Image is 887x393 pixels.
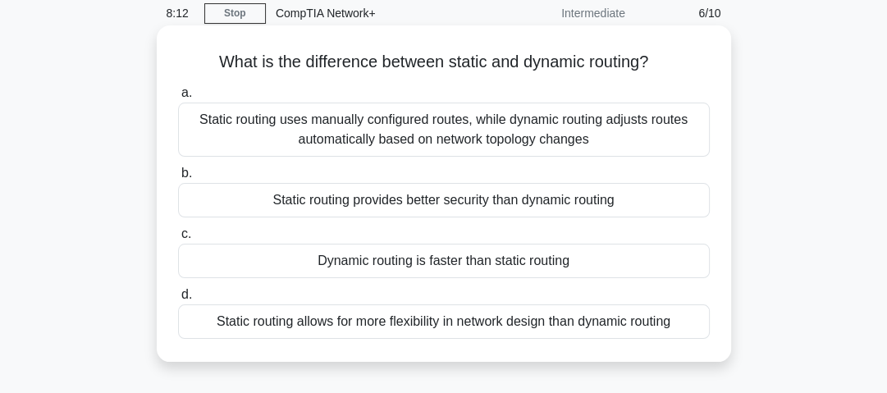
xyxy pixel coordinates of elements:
div: Dynamic routing is faster than static routing [178,244,710,278]
a: Stop [204,3,266,24]
h5: What is the difference between static and dynamic routing? [176,52,711,73]
div: Static routing uses manually configured routes, while dynamic routing adjusts routes automaticall... [178,103,710,157]
div: Static routing provides better security than dynamic routing [178,183,710,217]
span: c. [181,226,191,240]
span: d. [181,287,192,301]
span: b. [181,166,192,180]
div: Static routing allows for more flexibility in network design than dynamic routing [178,304,710,339]
span: a. [181,85,192,99]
